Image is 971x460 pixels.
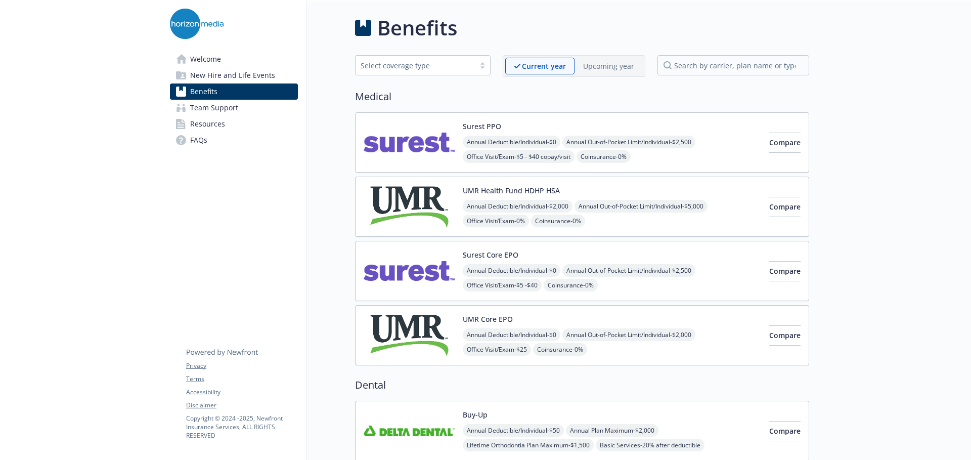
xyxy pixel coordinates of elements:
span: New Hire and Life Events [190,67,275,83]
a: FAQs [170,132,298,148]
span: Compare [769,202,801,212]
span: Annual Deductible/Individual - $2,000 [463,200,572,213]
a: Disclaimer [186,401,297,410]
span: Coinsurance - 0% [533,343,587,356]
span: Team Support [190,100,238,116]
a: New Hire and Life Events [170,67,298,83]
button: Compare [769,197,801,217]
button: Compare [769,261,801,281]
a: Accessibility [186,388,297,397]
span: Coinsurance - 0% [577,150,631,163]
span: Resources [190,116,225,132]
a: Welcome [170,51,298,67]
a: Resources [170,116,298,132]
span: Coinsurance - 0% [544,279,598,291]
button: UMR Core EPO [463,314,513,324]
img: Delta Dental Insurance Company carrier logo [364,409,455,452]
span: Compare [769,138,801,147]
h1: Benefits [377,13,457,43]
img: UMR carrier logo [364,185,455,228]
span: Compare [769,266,801,276]
span: Welcome [190,51,221,67]
button: Surest Core EPO [463,249,518,260]
span: Annual Deductible/Individual - $0 [463,328,560,341]
span: Annual Deductible/Individual - $0 [463,264,560,277]
img: Surest carrier logo [364,249,455,292]
span: Annual Deductible/Individual - $50 [463,424,564,437]
span: Basic Services - 20% after deductible [596,439,704,451]
span: FAQs [190,132,207,148]
a: Privacy [186,361,297,370]
p: Current year [522,61,566,71]
span: Annual Plan Maximum - $2,000 [566,424,658,437]
button: Compare [769,133,801,153]
a: Terms [186,374,297,384]
span: Office Visit/Exam - 0% [463,215,529,227]
span: Annual Out-of-Pocket Limit/Individual - $2,500 [562,264,695,277]
button: Compare [769,421,801,441]
span: Annual Out-of-Pocket Limit/Individual - $2,500 [562,136,695,148]
a: Benefits [170,83,298,100]
span: Annual Out-of-Pocket Limit/Individual - $2,000 [562,328,695,341]
h2: Dental [355,378,809,393]
span: Office Visit/Exam - $5 -$40 [463,279,542,291]
span: Office Visit/Exam - $5 - $40 copay/visit [463,150,575,163]
span: Benefits [190,83,217,100]
a: Team Support [170,100,298,116]
h2: Medical [355,89,809,104]
div: Select coverage type [361,60,470,71]
img: UMR carrier logo [364,314,455,357]
button: Compare [769,325,801,346]
span: Office Visit/Exam - $25 [463,343,531,356]
button: UMR Health Fund HDHP HSA [463,185,560,196]
button: Buy-Up [463,409,488,420]
span: Lifetime Orthodontia Plan Maximum - $1,500 [463,439,594,451]
p: Upcoming year [583,61,634,71]
span: Annual Out-of-Pocket Limit/Individual - $5,000 [575,200,708,213]
p: Copyright © 2024 - 2025 , Newfront Insurance Services, ALL RIGHTS RESERVED [186,414,297,440]
img: Surest carrier logo [364,121,455,164]
span: Coinsurance - 0% [531,215,585,227]
span: Compare [769,330,801,340]
span: Compare [769,426,801,436]
span: Annual Deductible/Individual - $0 [463,136,560,148]
button: Surest PPO [463,121,501,132]
input: search by carrier, plan name or type [657,55,809,75]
